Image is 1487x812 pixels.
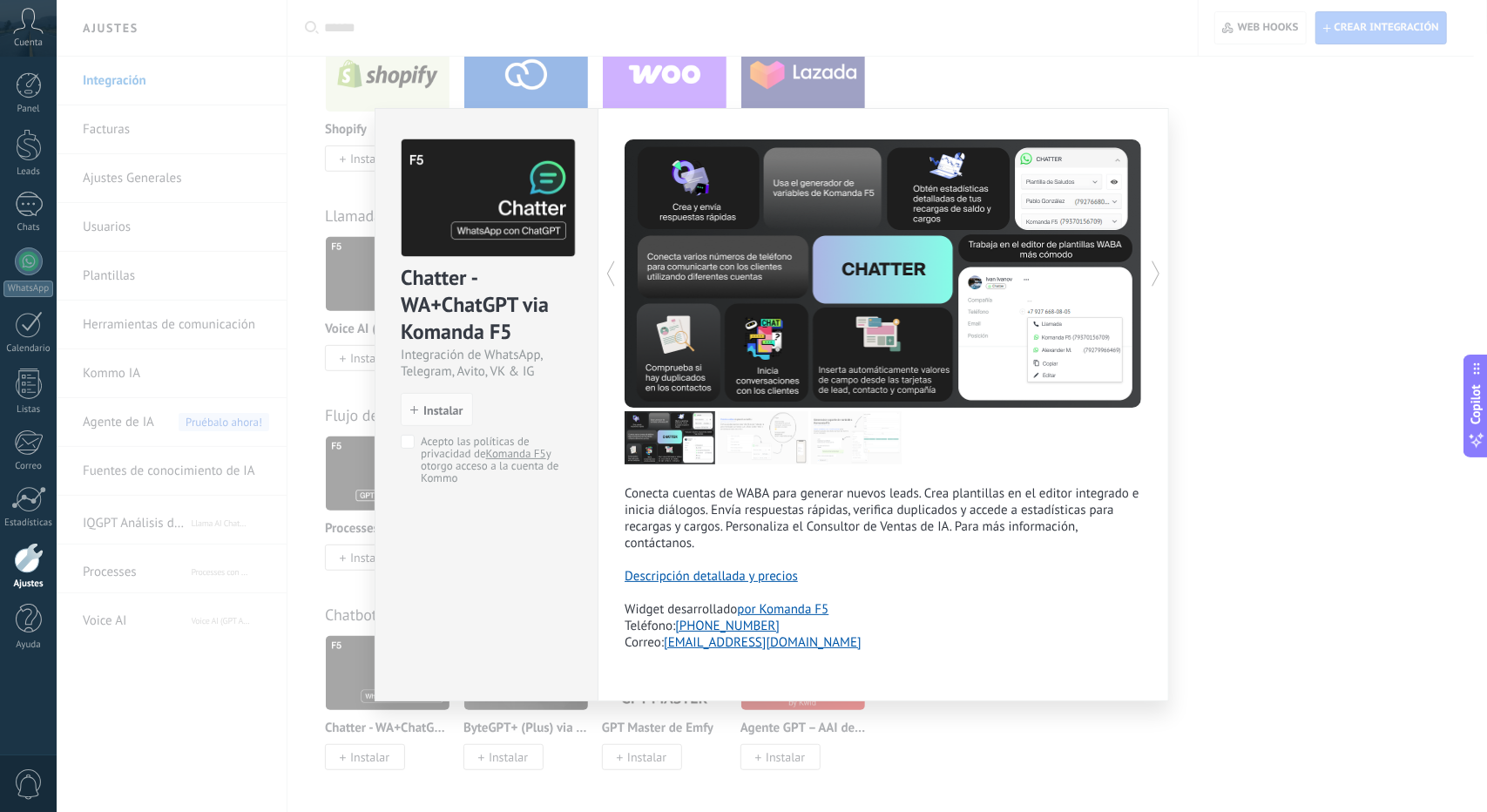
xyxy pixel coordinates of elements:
a: Descripción detallada y precios [625,568,798,585]
a: por Komanda F5 [737,601,828,618]
div: Estadísticas [3,518,54,529]
div: Calendario [3,343,54,355]
a: [PHONE_NUMBER] [675,618,780,634]
img: tour_image_a2abdd131ff81def098283c17b303b74.png [718,411,808,464]
img: logo_main.jpg [402,139,575,257]
span: Teléfono: [625,618,780,634]
span: Correo: [625,634,862,651]
span: Cuenta [14,37,43,49]
div: Listas [3,404,54,416]
div: Chatter - WA+ChatGPT via Komanda F5 [401,264,572,347]
span: Widget desarrollado [625,601,828,618]
div: Panel [3,104,54,115]
div: Acepto las políticas de privacidad de Komanda F5 y otorgo acceso a la cuenta de Kommo [421,436,566,484]
div: Ajustes [3,579,54,590]
span: Instalar [423,404,463,416]
div: WhatsApp [3,281,53,297]
div: Correo [3,461,54,472]
a: Komanda F5 [486,446,546,461]
img: tour_image_4ab9f3023324dced18a24b7234f4fbec.png [625,411,715,464]
p: Conecta cuentas de WABA para generar nuevos leads. Crea plantillas en el editor integrado e inici... [625,485,1142,551]
span: Copilot [1468,385,1485,425]
a: [EMAIL_ADDRESS][DOMAIN_NAME] [664,634,862,651]
img: tour_image_8e7f98a96bab7c34f09be2d7f7b25f13.png [811,411,902,464]
div: Ayuda [3,639,54,651]
div: Integración de WhatsApp, Telegram, Avito, VK & IG [401,347,572,380]
button: Instalar [401,393,472,426]
div: Leads [3,166,54,178]
span: Acepto las políticas de privacidad de y otorgo acceso a la cuenta de Kommo [421,436,566,484]
div: Chats [3,222,54,233]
